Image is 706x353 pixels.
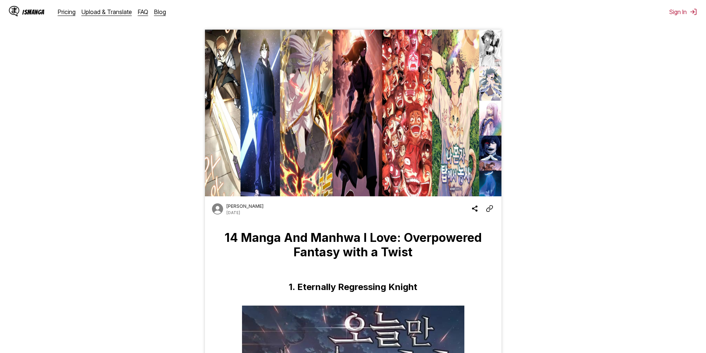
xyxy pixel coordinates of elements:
[138,8,148,16] a: FAQ
[226,203,263,209] p: Author
[669,8,697,16] button: Sign In
[211,202,224,216] img: Author avatar
[289,282,417,292] h1: 1. Eternally Regressing Knight
[82,8,132,16] a: Upload & Translate
[22,9,44,16] div: IsManga
[486,204,493,213] img: Copy Article Link
[9,6,19,16] img: IsManga Logo
[205,30,501,196] img: Cover
[226,210,240,215] p: Date published
[58,8,76,16] a: Pricing
[471,204,478,213] img: Share blog
[211,230,495,259] h1: 14 Manga And Manhwa I Love: Overpowered Fantasy with a Twist
[9,6,58,18] a: IsManga LogoIsManga
[154,8,166,16] a: Blog
[690,8,697,16] img: Sign out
